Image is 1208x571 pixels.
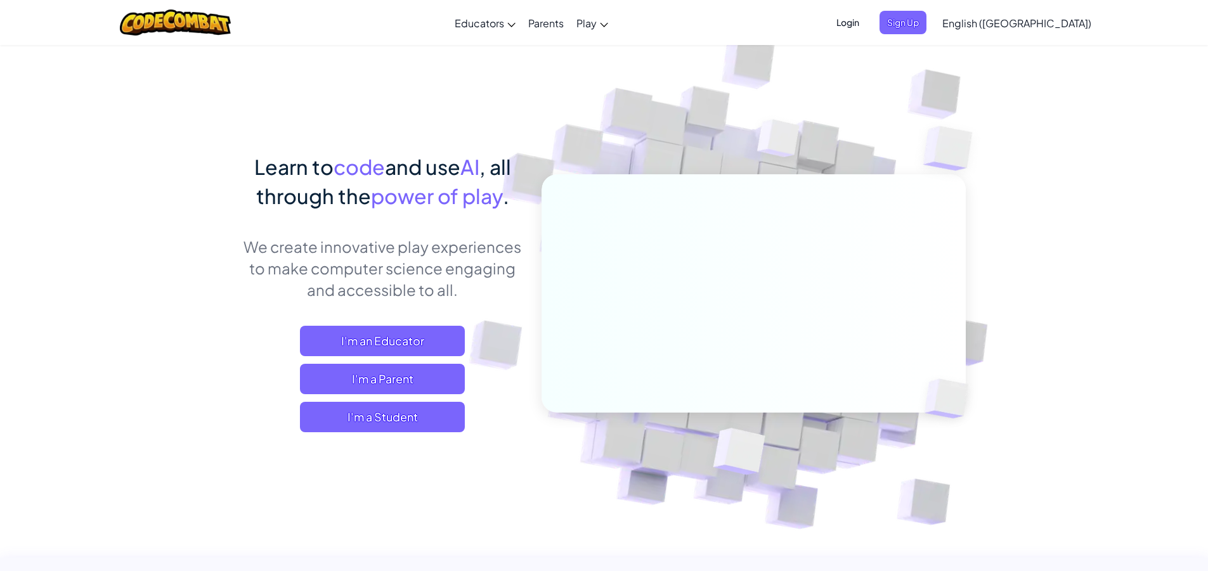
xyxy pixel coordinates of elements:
[903,352,998,445] img: Overlap cubes
[880,11,926,34] button: Sign Up
[243,236,523,300] p: We create innovative play experiences to make computer science engaging and accessible to all.
[385,154,460,179] span: and use
[371,183,503,209] span: power of play
[942,16,1091,30] span: English ([GEOGRAPHIC_DATA])
[503,183,509,209] span: .
[733,94,824,189] img: Overlap cubes
[300,402,465,432] button: I'm a Student
[522,6,570,40] a: Parents
[300,326,465,356] a: I'm an Educator
[448,6,522,40] a: Educators
[334,154,385,179] span: code
[682,401,795,506] img: Overlap cubes
[300,364,465,394] a: I'm a Parent
[898,95,1008,202] img: Overlap cubes
[829,11,867,34] button: Login
[120,10,231,35] img: CodeCombat logo
[455,16,504,30] span: Educators
[460,154,479,179] span: AI
[254,154,334,179] span: Learn to
[936,6,1098,40] a: English ([GEOGRAPHIC_DATA])
[570,6,614,40] a: Play
[576,16,597,30] span: Play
